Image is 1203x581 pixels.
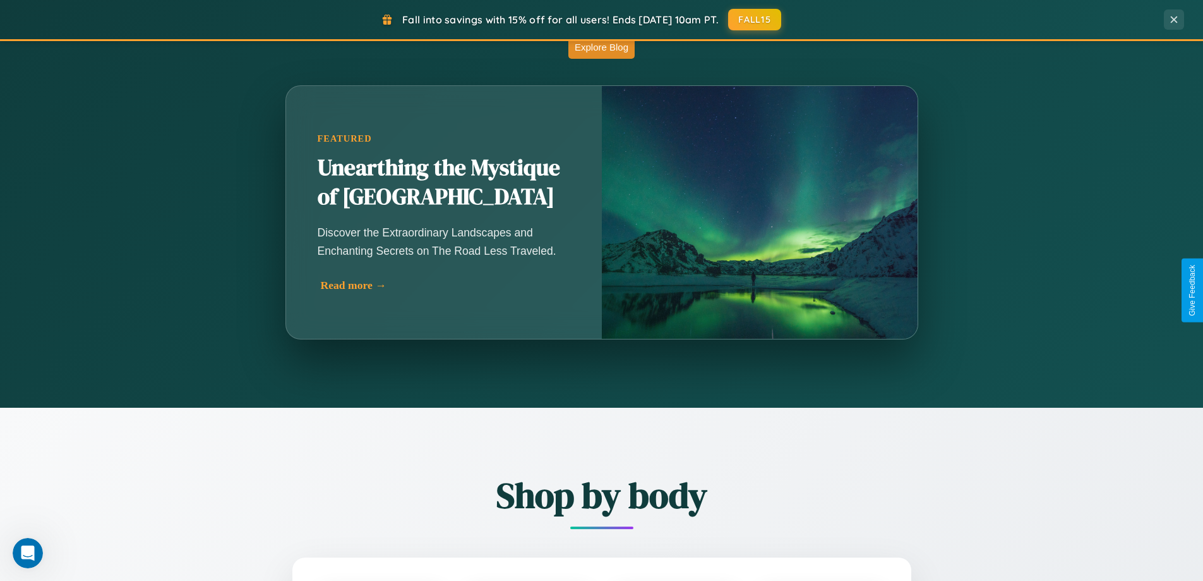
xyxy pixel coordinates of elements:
[728,9,781,30] button: FALL15
[321,279,573,292] div: Read more →
[318,154,570,212] h2: Unearthing the Mystique of [GEOGRAPHIC_DATA]
[223,471,981,520] h2: Shop by body
[568,35,635,59] button: Explore Blog
[13,538,43,568] iframe: Intercom live chat
[1188,265,1197,316] div: Give Feedback
[318,133,570,144] div: Featured
[318,224,570,259] p: Discover the Extraordinary Landscapes and Enchanting Secrets on The Road Less Traveled.
[402,13,719,26] span: Fall into savings with 15% off for all users! Ends [DATE] 10am PT.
